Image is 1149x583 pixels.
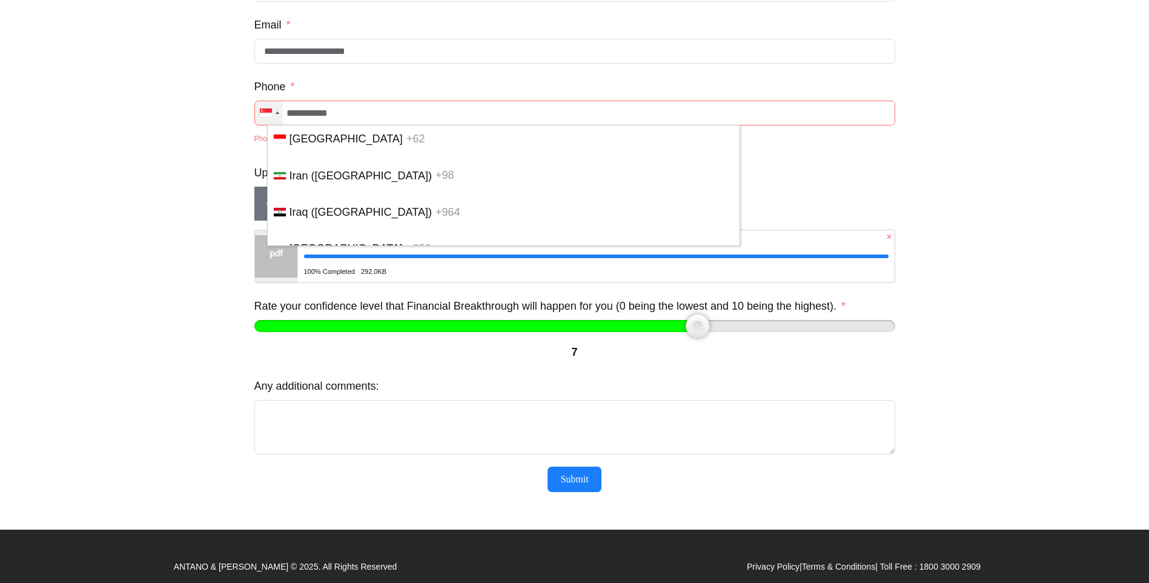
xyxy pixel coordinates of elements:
ul: List of countries [267,125,740,246]
label: Any additional comments: [254,375,379,397]
span: Iran (‫[GEOGRAPHIC_DATA]‬‎) [290,170,432,182]
a: Privacy Policy [747,562,800,571]
label: Email [254,14,291,36]
a: Terms & Conditions [802,562,875,571]
input: Email [254,39,895,64]
span: Choose File [254,187,337,221]
textarea: Any additional comments: [254,400,895,455]
p: | | Toll Free : 1800 3000 2909 [747,558,981,575]
input: Phone [254,101,895,125]
span: +353 [406,242,431,255]
span: +98 [435,170,454,182]
label: Phone [254,76,295,98]
span: +964 [435,206,460,218]
span: +62 [406,133,425,145]
div: 7 [254,341,895,363]
span: [GEOGRAPHIC_DATA] [290,133,403,145]
span: [GEOGRAPHIC_DATA] [290,242,403,255]
div: 292.0KB [361,261,386,282]
span: Iraq (‫[GEOGRAPHIC_DATA]‬‎) [290,206,432,218]
button: Submit [548,467,601,492]
span: × [884,232,894,242]
p: ANTANO & [PERSON_NAME] © 2025. All Rights Reserved [174,558,397,575]
div: Phone number is not valid [254,128,895,150]
span: 100% Completed [304,261,355,282]
label: Rate your confidence level that Financial Breakthrough will happen for you (0 being the lowest an... [254,295,846,317]
div: Telephone country code [255,101,283,125]
label: Upload your HPC diagram here [254,162,416,184]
